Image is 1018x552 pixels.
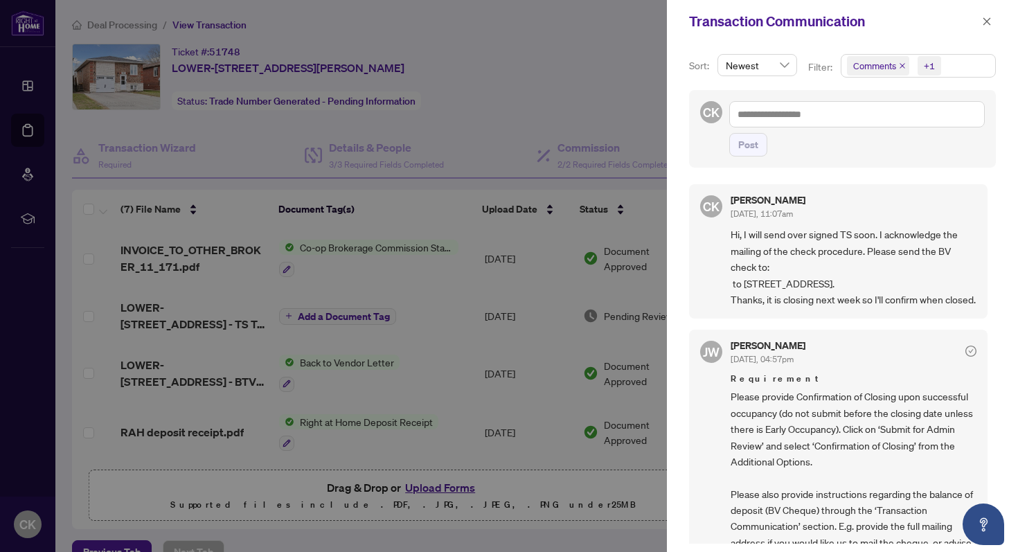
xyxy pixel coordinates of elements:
span: CK [703,103,720,122]
span: JW [703,342,720,362]
button: Open asap [963,504,1004,545]
button: Post [729,133,767,157]
h5: [PERSON_NAME] [731,341,805,350]
span: Newest [726,55,789,75]
p: Filter: [808,60,834,75]
span: close [899,62,906,69]
span: close [982,17,992,26]
span: Requirement [731,372,976,386]
div: +1 [924,59,935,73]
div: Transaction Communication [689,11,978,32]
span: Comments [847,56,909,75]
span: CK [703,197,720,216]
h5: [PERSON_NAME] [731,195,805,205]
span: Hi, I will send over signed TS soon. I acknowledge the mailing of the check procedure. Please sen... [731,226,976,308]
span: [DATE], 04:57pm [731,354,794,364]
span: Comments [853,59,896,73]
span: check-circle [965,346,976,357]
span: [DATE], 11:07am [731,208,793,219]
p: Sort: [689,58,712,73]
